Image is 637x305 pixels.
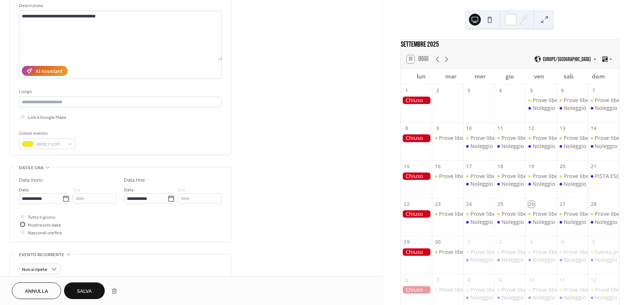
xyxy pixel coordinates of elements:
div: Noleggio kart [533,180,567,188]
div: 22 [403,201,410,208]
button: Salva [64,282,105,299]
div: Prove libere [525,134,556,142]
span: Non si ripete [22,265,47,274]
div: 11 [497,125,503,132]
div: Noleggio kart [564,143,598,150]
div: gio [495,68,524,84]
div: Prove libere [470,134,501,142]
div: Noleggio kart [564,218,598,226]
div: Prove libere [533,286,563,294]
div: Prove libere [564,172,594,180]
div: Evento privato [595,248,631,256]
div: Prove libere [470,286,501,294]
div: Noleggio kart [533,143,567,150]
div: Noleggio kart [470,294,504,301]
div: 4 [497,87,503,94]
div: mer [466,68,495,84]
div: 2 [435,87,441,94]
div: 3 [528,239,535,245]
div: 14 [590,125,597,132]
button: AI Assistant [22,66,68,76]
div: 15 [403,163,410,170]
div: Noleggio kart [595,104,629,112]
div: Noleggio kart [595,294,629,301]
div: 20 [559,163,566,170]
div: 3 [466,87,472,94]
div: Prove libere [470,248,501,256]
div: Noleggio kart [463,218,494,226]
div: Noleggio kart [502,294,536,301]
div: Noleggio kart [595,218,629,226]
div: Noleggio kart [588,294,619,301]
span: Annulla [25,288,48,295]
div: Prove libere [588,286,619,294]
div: Chiuso [401,248,432,256]
div: Noleggio kart [557,294,588,301]
div: AI Assistant [36,68,63,76]
div: Prove libere [525,97,556,104]
div: Prove libere [557,210,588,218]
div: Noleggio kart [463,294,494,301]
div: 9 [497,276,503,283]
div: Prove libere [463,172,494,180]
div: Prove libere [595,97,625,104]
div: Chiuso [401,286,432,294]
div: Noleggio kart [564,104,598,112]
div: 8 [466,276,472,283]
div: Noleggio kart [525,256,556,264]
div: Noleggio kart [557,143,588,150]
div: Noleggio kart [533,294,567,301]
div: Noleggio kart [564,294,598,301]
div: dom [583,68,613,84]
div: Noleggio kart [502,143,536,150]
div: Prove libere [525,172,556,180]
div: PISTA ESCLUSIVA PER NOLEGGIO [588,172,619,180]
div: 25 [497,201,503,208]
div: 13 [559,125,566,132]
div: Prove libere [533,97,563,104]
div: Noleggio kart [470,143,504,150]
div: Noleggio kart [588,218,619,226]
div: Noleggio kart [564,180,598,188]
div: Prove libere [557,97,588,104]
div: Prove libere [588,134,619,142]
div: Noleggio kart [533,104,567,112]
div: Prove libere [557,248,588,256]
div: 9 [435,125,441,132]
div: Prove libere [564,97,594,104]
button: Annulla [12,282,61,299]
div: 6 [403,276,410,283]
div: Noleggio kart [557,104,588,112]
span: Mostra solo data [28,221,61,229]
div: Prove libere [525,286,556,294]
div: 10 [466,125,472,132]
div: Noleggio kart [463,180,494,188]
div: Prove libere [494,210,525,218]
div: 28 [590,201,597,208]
div: Prove libere [533,172,563,180]
div: Prove libere [502,286,532,294]
div: Chiuso [401,172,432,180]
div: Noleggio kart [494,294,525,301]
div: Prove libere [463,286,494,294]
div: Prove libere [564,210,594,218]
div: 18 [497,163,503,170]
div: 1 [466,239,472,245]
div: 7 [435,276,441,283]
div: Prove libere [564,248,594,256]
span: Data [124,186,134,194]
span: Europe/[GEOGRAPHIC_DATA] [543,57,591,62]
div: Noleggio kart [533,218,567,226]
span: Data e ora [19,164,44,172]
span: Nascondi ora fine [28,229,62,237]
div: Prove libere [470,210,501,218]
div: Prove libere [502,134,532,142]
div: 26 [528,201,535,208]
div: 10 [528,276,535,283]
div: 11 [559,276,566,283]
div: Prove libere [439,286,469,294]
div: Prove libere [588,210,619,218]
div: 16 [435,163,441,170]
div: mar [436,68,466,84]
div: Prove libere [557,172,588,180]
